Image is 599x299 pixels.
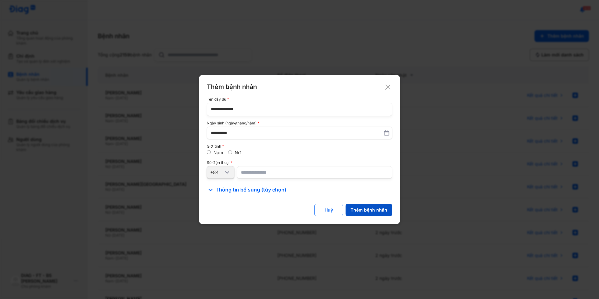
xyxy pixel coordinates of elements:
[213,150,223,155] label: Nam
[207,97,392,102] div: Tên đầy đủ
[207,144,392,149] div: Giới tính
[207,83,392,91] div: Thêm bệnh nhân
[210,170,223,175] div: +84
[314,204,343,216] button: Huỷ
[207,160,392,165] div: Số điện thoại
[351,207,387,213] div: Thêm bệnh nhân
[216,186,286,194] span: Thông tin bổ sung (tùy chọn)
[235,150,241,155] label: Nữ
[346,204,392,216] button: Thêm bệnh nhân
[207,121,392,125] div: Ngày sinh (ngày/tháng/năm)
